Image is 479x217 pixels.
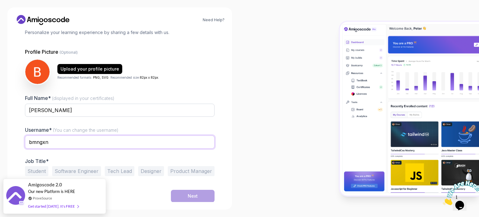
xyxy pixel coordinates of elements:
div: Get started [DATE]. It's FREE [28,203,79,210]
span: 82px x 82px [140,76,158,79]
img: user profile image [25,60,50,84]
label: Username* [25,127,119,133]
span: (Optional) [60,50,78,55]
p: Recommended formats: . Recommended size: . [57,75,159,80]
button: Student [25,166,48,176]
button: Designer [138,166,164,176]
input: Enter your Username [25,136,215,149]
span: PNG, SVG [93,76,109,79]
button: Next [171,190,215,202]
div: Upload your profile picture [60,66,119,72]
span: (displayed in your certificates) [52,96,114,101]
img: provesource social proof notification image [6,186,25,206]
span: Our new Platform is HERE [28,189,75,194]
input: Enter your Full Name [25,104,215,117]
div: Next [188,193,198,199]
a: Home link [15,15,71,25]
img: Amigoscode Dashboard [340,22,479,195]
span: 1 [2,2,5,8]
label: Full Name* [25,95,114,101]
iframe: chat widget [440,178,479,208]
p: Job Title* [25,158,215,164]
button: Software Engineer [52,166,101,176]
button: Tech Lead [105,166,134,176]
span: Amigoscode 2.0 [28,181,62,188]
a: ProveSource [33,195,52,201]
a: Need Help? [203,17,225,22]
p: Profile Picture [25,48,215,56]
button: Upload your profile picture [57,64,122,74]
p: Personalize your learning experience by sharing a few details with us. [25,29,215,36]
span: (You can change the username) [53,127,119,133]
button: Product Manager [168,166,215,176]
img: Chat attention grabber [2,2,41,27]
